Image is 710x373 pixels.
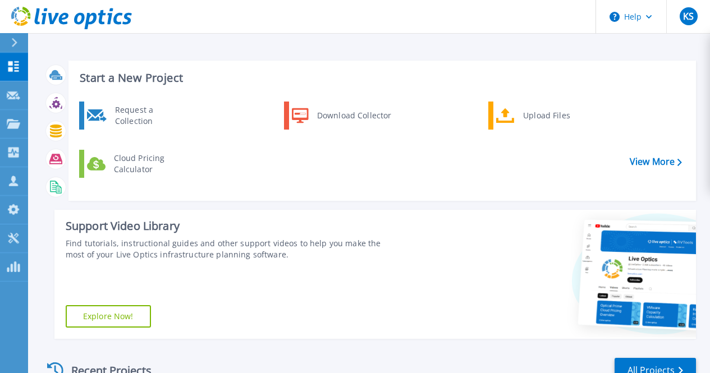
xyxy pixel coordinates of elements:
[284,102,399,130] a: Download Collector
[80,72,681,84] h3: Start a New Project
[683,12,694,21] span: KS
[312,104,396,127] div: Download Collector
[66,238,399,260] div: Find tutorials, instructional guides and other support videos to help you make the most of your L...
[630,156,682,167] a: View More
[66,305,151,328] a: Explore Now!
[108,153,191,175] div: Cloud Pricing Calculator
[79,150,194,178] a: Cloud Pricing Calculator
[517,104,601,127] div: Upload Files
[66,219,399,233] div: Support Video Library
[488,102,603,130] a: Upload Files
[109,104,191,127] div: Request a Collection
[79,102,194,130] a: Request a Collection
